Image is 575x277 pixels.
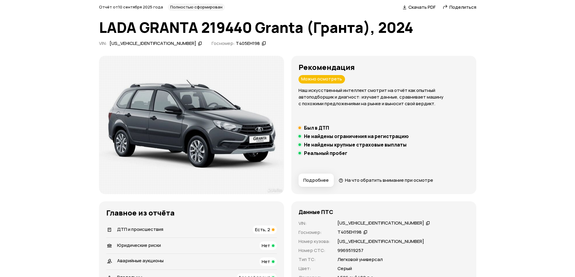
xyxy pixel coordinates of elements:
[299,247,330,254] p: Номер СТС :
[299,209,333,215] h4: Данные ПТС
[99,4,163,10] span: Отчёт от 10 сентября 2025 года
[117,226,163,232] span: ДТП и происшествия
[403,4,436,10] a: Скачать PDF
[304,150,347,156] h5: Реальный пробег
[337,265,352,272] p: Серый
[262,242,270,249] span: Нет
[110,40,196,47] div: [US_VEHICLE_IDENTIFICATION_NUMBER]
[299,87,469,107] p: Наш искусственный интеллект смотрит на отчёт как опытный автоподборщик и диагност: изучает данные...
[255,226,270,233] span: Есть, 2
[168,4,225,11] div: Полностью сформирован
[212,40,235,46] span: Госномер:
[299,220,330,227] p: VIN :
[299,265,330,272] p: Цвет :
[443,4,476,10] a: Поделиться
[337,220,424,226] div: [US_VEHICLE_IDENTIFICATION_NUMBER]
[299,174,334,187] button: Подробнее
[99,19,476,36] h1: LADA GRANTA 219440 Granta (Гранта), 2024
[117,257,164,264] span: Аварийные аукционы
[299,63,469,71] h3: Рекомендация
[299,75,345,83] div: Можно осмотреть
[337,256,383,263] p: Легковой универсал
[262,258,270,265] span: Нет
[303,177,329,183] span: Подробнее
[299,256,330,263] p: Тип ТС :
[106,209,277,217] h3: Главное из отчёта
[304,142,407,148] h5: Не найдены крупные страховые выплаты
[449,4,476,10] span: Поделиться
[337,238,424,245] p: [US_VEHICLE_IDENTIFICATION_NUMBER]
[299,238,330,245] p: Номер кузова :
[408,4,436,10] span: Скачать PDF
[337,229,362,235] div: Т405ЕН198
[236,40,260,47] div: Т405ЕН198
[299,229,330,236] p: Госномер :
[99,40,107,46] span: VIN :
[339,177,433,183] a: На что обратить внимание при осмотре
[117,242,161,248] span: Юридические риски
[345,177,433,183] span: На что обратить внимание при осмотре
[304,133,409,139] h5: Не найдены ограничения на регистрацию
[304,125,329,131] h5: Был в ДТП
[337,247,363,254] p: 9969519257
